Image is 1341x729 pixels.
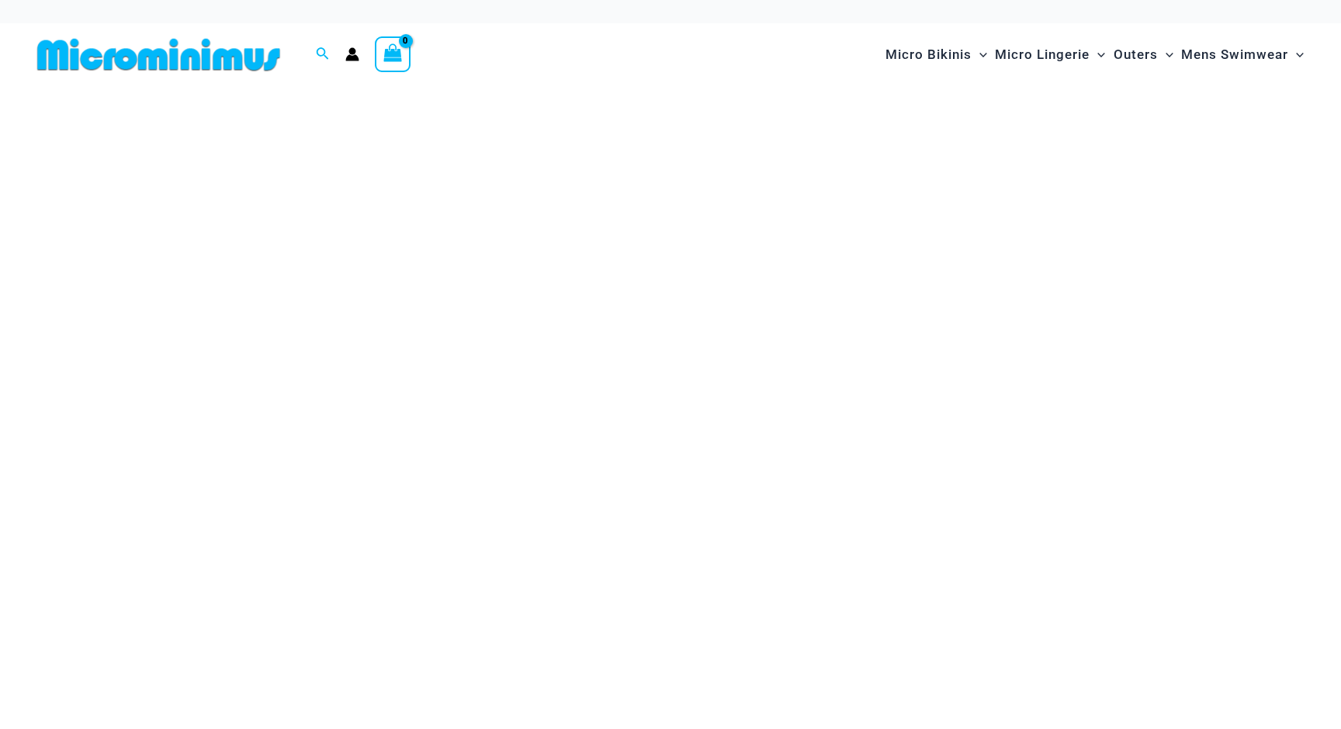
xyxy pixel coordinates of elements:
[375,36,411,72] a: View Shopping Cart, empty
[1114,35,1158,74] span: Outers
[972,35,987,74] span: Menu Toggle
[1158,35,1173,74] span: Menu Toggle
[1288,35,1304,74] span: Menu Toggle
[1177,31,1308,78] a: Mens SwimwearMenu ToggleMenu Toggle
[345,47,359,61] a: Account icon link
[995,35,1090,74] span: Micro Lingerie
[1181,35,1288,74] span: Mens Swimwear
[885,35,972,74] span: Micro Bikinis
[1090,35,1105,74] span: Menu Toggle
[991,31,1109,78] a: Micro LingerieMenu ToggleMenu Toggle
[1110,31,1177,78] a: OutersMenu ToggleMenu Toggle
[31,37,286,72] img: MM SHOP LOGO FLAT
[882,31,991,78] a: Micro BikinisMenu ToggleMenu Toggle
[879,29,1310,81] nav: Site Navigation
[316,45,330,64] a: Search icon link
